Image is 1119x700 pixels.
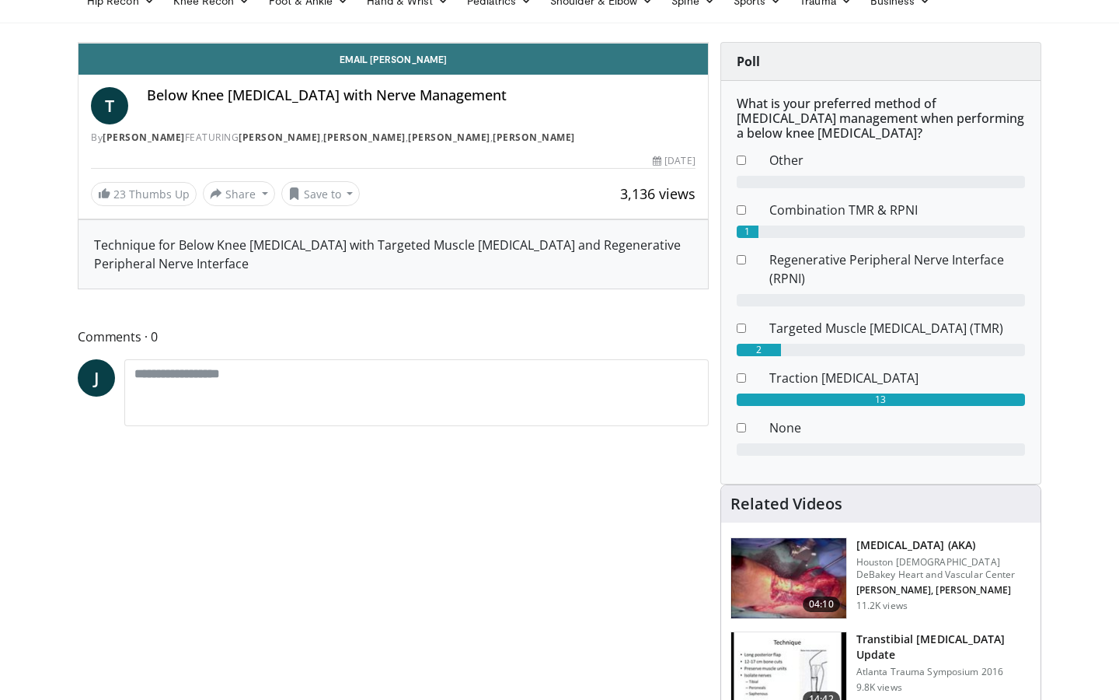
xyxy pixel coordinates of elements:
dd: Combination TMR & RPNI [758,201,1037,219]
h4: Related Videos [730,495,842,513]
h3: Transtibial [MEDICAL_DATA] Update [856,632,1031,663]
a: T [91,87,128,124]
dd: None [758,418,1037,437]
div: 1 [737,226,759,238]
p: Atlanta Trauma Symposium 2016 [856,666,1031,678]
div: [DATE] [653,154,695,168]
h6: What is your preferred method of [MEDICAL_DATA] management when performing a below knee [MEDICAL_... [737,96,1025,142]
dd: Targeted Muscle [MEDICAL_DATA] (TMR) [758,319,1037,338]
h3: [MEDICAL_DATA] (AKA) [856,537,1031,553]
dd: Other [758,151,1037,170]
p: 11.2K views [856,600,908,612]
div: Technique for Below Knee [MEDICAL_DATA] with Targeted Muscle [MEDICAL_DATA] and Regenerative Peri... [94,236,692,273]
div: By FEATURING , , , [91,131,695,145]
a: J [78,359,115,397]
a: [PERSON_NAME] [408,131,490,144]
dd: Traction [MEDICAL_DATA] [758,369,1037,387]
p: 9.8K views [856,681,902,694]
a: [PERSON_NAME] [493,131,575,144]
a: [PERSON_NAME] [323,131,406,144]
span: Comments 0 [78,327,709,347]
a: Email [PERSON_NAME] [78,44,708,75]
p: [PERSON_NAME], [PERSON_NAME] [856,584,1031,597]
a: 23 Thumbs Up [91,182,197,206]
button: Save to [281,181,361,206]
dd: Regenerative Peripheral Nerve Interface (RPNI) [758,250,1037,288]
p: Houston [DEMOGRAPHIC_DATA] DeBakey Heart and Vascular Center [856,556,1031,581]
span: 23 [113,187,126,201]
img: dd278d4f-be59-4607-9cdd-c9a8ebe87039.150x105_q85_crop-smart_upscale.jpg [731,538,846,619]
button: Share [203,181,275,206]
a: [PERSON_NAME] [239,131,321,144]
video-js: Video Player [78,43,708,44]
a: 04:10 [MEDICAL_DATA] (AKA) Houston [DEMOGRAPHIC_DATA] DeBakey Heart and Vascular Center [PERSON_N... [730,537,1031,620]
h4: Below Knee [MEDICAL_DATA] with Nerve Management [147,87,695,104]
a: [PERSON_NAME] [103,131,185,144]
span: 3,136 views [620,184,695,203]
strong: Poll [737,53,760,70]
div: 2 [737,344,781,356]
span: 04:10 [803,597,840,612]
div: 13 [737,394,1025,406]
